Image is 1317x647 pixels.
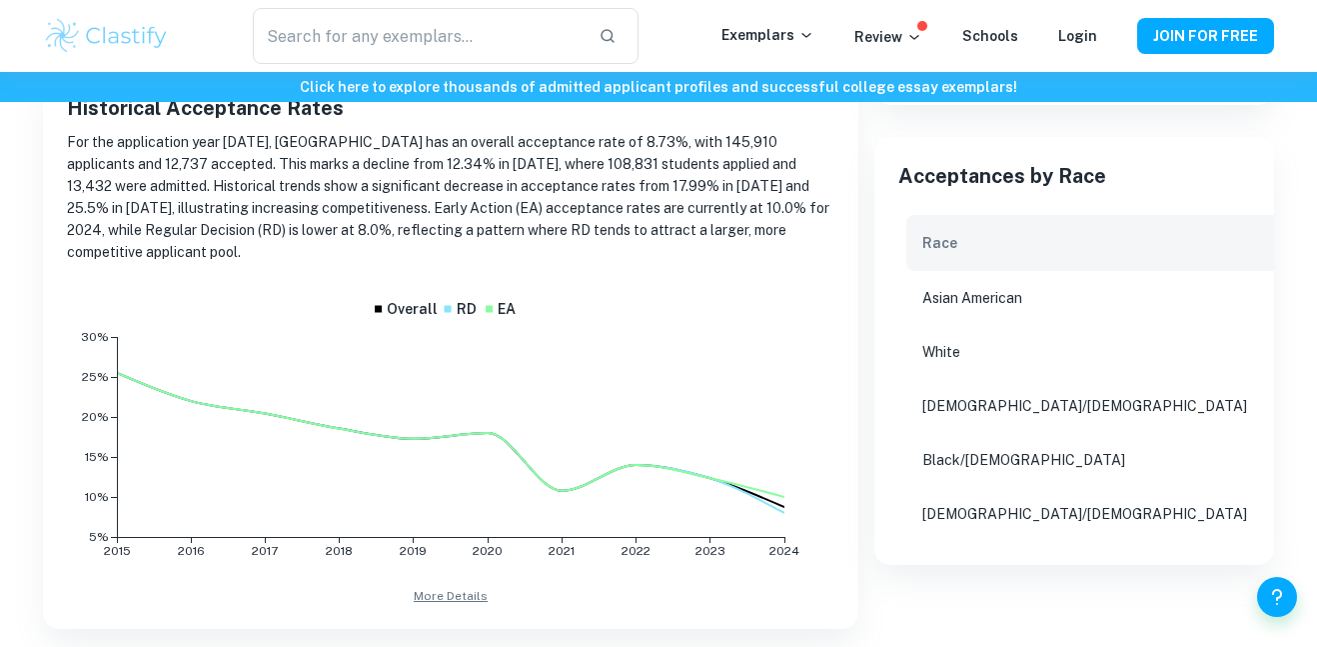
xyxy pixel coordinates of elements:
[67,93,834,123] h5: Historical Acceptance Rates
[82,370,109,384] tspan: 25%
[104,544,131,558] tspan: 2015
[898,161,1250,191] h5: Acceptances by Race
[962,28,1018,44] a: Schools
[898,325,1271,379] th: White
[854,26,922,48] p: Review
[67,131,834,263] p: For the application year [DATE], [GEOGRAPHIC_DATA] has an overall acceptance rate of 8.73%, with ...
[622,544,651,558] tspan: 2022
[898,487,1271,541] th: [DEMOGRAPHIC_DATA]/[DEMOGRAPHIC_DATA]
[769,544,799,558] tspan: 2024
[85,450,109,464] tspan: 15%
[82,410,109,424] tspan: 20%
[253,8,583,64] input: Search for any exemplars...
[67,587,834,605] a: More Details
[898,215,1271,271] th: Race
[721,24,814,46] p: Exemplars
[252,544,278,558] tspan: 2017
[549,544,575,558] tspan: 2021
[898,271,1271,325] th: Asian American
[695,544,725,558] tspan: 2023
[4,76,1313,98] h6: Click here to explore thousands of admitted applicant profiles and successful college essay exemp...
[1137,18,1274,54] button: JOIN FOR FREE
[400,544,427,558] tspan: 2019
[89,530,109,544] tspan: 5%
[85,490,109,504] tspan: 10%
[81,330,109,344] tspan: 30%
[898,379,1271,433] th: [DEMOGRAPHIC_DATA]/[DEMOGRAPHIC_DATA]
[43,16,170,56] img: Clastify logo
[1058,28,1097,44] a: Login
[178,544,205,558] tspan: 2016
[326,544,353,558] tspan: 2018
[1257,577,1297,617] button: Help and Feedback
[898,433,1271,487] th: Black/[DEMOGRAPHIC_DATA]
[473,544,503,558] tspan: 2020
